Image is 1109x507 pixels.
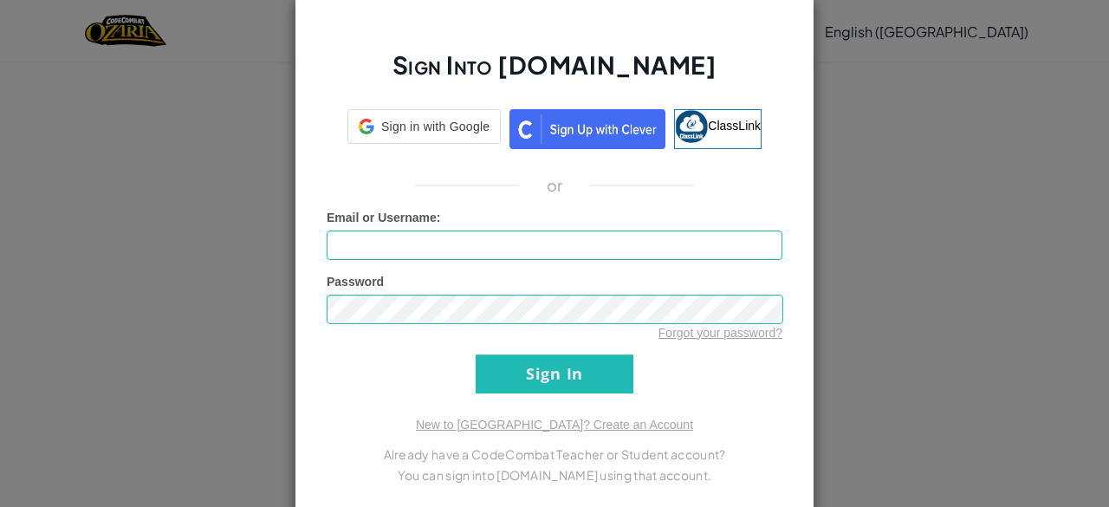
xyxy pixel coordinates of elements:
[327,444,782,465] p: Already have a CodeCombat Teacher or Student account?
[347,109,501,149] a: Sign in with Google
[708,118,761,132] span: ClassLink
[327,211,437,224] span: Email or Username
[381,118,490,135] span: Sign in with Google
[327,49,782,99] h2: Sign Into [DOMAIN_NAME]
[327,465,782,485] p: You can sign into [DOMAIN_NAME] using that account.
[327,209,441,226] label: :
[327,275,384,289] span: Password
[416,418,693,432] a: New to [GEOGRAPHIC_DATA]? Create an Account
[675,110,708,143] img: classlink-logo-small.png
[658,326,782,340] a: Forgot your password?
[476,354,633,393] input: Sign In
[547,175,563,196] p: or
[509,109,665,149] img: clever_sso_button@2x.png
[347,109,501,144] div: Sign in with Google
